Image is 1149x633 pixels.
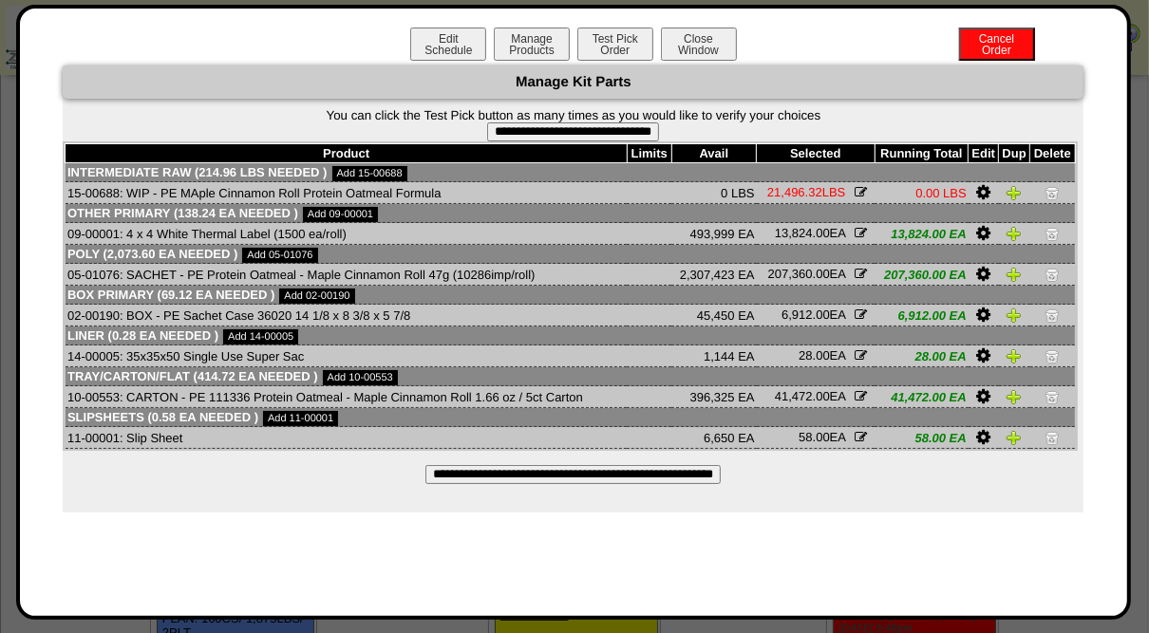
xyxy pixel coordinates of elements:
[1030,144,1076,163] th: Delete
[659,43,739,57] a: CloseWindow
[661,28,737,61] button: CloseWindow
[66,223,627,245] td: 09-00001: 4 x 4 White Thermal Label (1500 ea/roll)
[671,386,757,408] td: 396,325 EA
[775,226,845,240] span: EA
[875,345,969,367] td: 28.00 EA
[671,223,757,245] td: 493,999 EA
[1007,267,1022,282] img: Duplicate Item
[799,430,845,444] span: EA
[242,248,317,263] a: Add 05-01076
[671,305,757,326] td: 45,450 EA
[66,163,1075,182] td: Intermediate Raw (214.96 LBS needed )
[875,144,969,163] th: Running Total
[799,430,830,444] span: 58.00
[66,305,627,326] td: 02-00190: BOX - PE Sachet Case 36020 14 1/8 x 8 3/8 x 5 7/8
[66,408,1075,427] td: Slipsheets (0.58 EA needed )
[999,144,1030,163] th: Dup
[1045,389,1060,404] img: Delete Item
[671,264,757,286] td: 2,307,423 EA
[959,28,1035,61] button: CancelOrder
[875,264,969,286] td: 207,360.00 EA
[799,348,830,363] span: 28.00
[799,348,845,363] span: EA
[775,389,830,403] span: 41,472.00
[671,345,757,367] td: 1,144 EA
[66,182,627,204] td: 15-00688: WIP - PE MAple Cinnamon Roll Protein Oatmeal Formula
[767,185,845,199] span: LBS
[63,65,1083,99] div: Manage Kit Parts
[1007,307,1022,323] img: Duplicate Item
[323,370,398,385] a: Add 10-00553
[263,411,338,426] a: Add 11-00001
[66,345,627,367] td: 14-00005: 35x35x50 Single Use Super Sac
[671,427,757,449] td: 6,650 EA
[767,185,822,199] span: 21,496.32
[1007,430,1022,445] img: Duplicate Item
[757,144,875,163] th: Selected
[66,367,1075,386] td: Tray/Carton/Flat (414.72 EA needed )
[1007,226,1022,241] img: Duplicate Item
[627,144,671,163] th: Limits
[875,427,969,449] td: 58.00 EA
[66,245,1075,264] td: Poly (2,073.60 EA needed )
[875,386,969,408] td: 41,472.00 EA
[875,223,969,245] td: 13,824.00 EA
[775,226,830,240] span: 13,824.00
[1045,348,1060,363] img: Delete Item
[768,267,846,281] span: EA
[279,289,354,304] a: Add 02-00190
[875,305,969,326] td: 6,912.00 EA
[1007,389,1022,404] img: Duplicate Item
[223,329,298,344] a: Add 14-00005
[875,182,969,204] td: 0.00 LBS
[768,267,830,281] span: 207,360.00
[63,108,1083,141] form: You can click the Test Pick button as many times as you would like to verify your choices
[494,28,570,61] button: ManageProducts
[332,166,407,181] a: Add 15-00688
[782,307,845,322] span: EA
[66,326,1075,345] td: Liner (0.28 EA needed )
[1045,226,1060,241] img: Delete Item
[1007,348,1022,363] img: Duplicate Item
[303,207,378,222] a: Add 09-00001
[782,307,830,322] span: 6,912.00
[1045,430,1060,445] img: Delete Item
[1045,307,1060,323] img: Delete Item
[671,182,757,204] td: 0 LBS
[775,389,845,403] span: EA
[1045,185,1060,200] img: Delete Item
[66,386,627,408] td: 10-00553: CARTON - PE 111336 Protein Oatmeal - Maple Cinnamon Roll 1.66 oz / 5ct Carton
[410,28,486,61] button: EditSchedule
[66,144,627,163] th: Product
[969,144,999,163] th: Edit
[671,144,757,163] th: Avail
[66,427,627,449] td: 11-00001: Slip Sheet
[1007,185,1022,200] img: Duplicate Item
[1045,267,1060,282] img: Delete Item
[577,28,653,61] button: Test PickOrder
[66,264,627,286] td: 05-01076: SACHET - PE Protein Oatmeal - Maple Cinnamon Roll 47g (10286imp/roll)
[66,204,1075,223] td: Other Primary (138.24 EA needed )
[66,286,1075,305] td: Box Primary (69.12 EA needed )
